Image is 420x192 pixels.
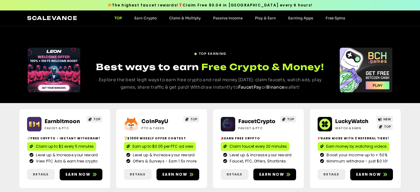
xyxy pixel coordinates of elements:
[318,136,393,141] h2: Earn more with 3 referral Tiers!
[60,169,102,180] a: Earn now
[27,169,55,180] a: Details
[128,16,163,20] a: Earn Crypto
[45,126,83,130] h2: Faucet & PTC
[162,172,187,177] span: Earn now
[124,137,127,140] img: 🏆
[207,16,249,20] a: Passive Income
[221,136,296,141] h2: Earn free crypto
[183,116,199,122] a: TOP
[92,76,328,91] p: Explore the best legit ways to earn free crypto and real money [DATE]: claim faucets, watch ads, ...
[384,124,391,129] span: TOP
[318,169,345,180] a: Details
[318,137,321,140] img: 📢
[141,126,180,130] h2: ptc & Tasks
[238,118,275,125] a: FaucetCrypto
[27,142,96,151] a: Claim up to $2 every 5 minutes
[199,51,226,56] span: TOP EARNING
[157,169,199,180] a: Earn now
[325,158,388,164] span: Minimum withdraw - just $0.10!
[28,48,80,92] div: Slides
[45,118,80,125] a: Earnbitmoon
[34,152,98,158] span: Level up & Increase your reward
[356,172,381,177] span: Earn now
[383,117,391,122] span: NEW
[325,152,387,158] span: Boost your income up to + 50%
[340,48,392,92] div: 3 / 3
[228,158,286,164] span: Faucet, PTC, Offers, Shortlinks
[229,144,287,149] span: Claim faucet every 20 minutes
[238,126,277,130] h2: Faucet & PTC
[259,172,284,177] span: Earn now
[287,117,294,122] span: TOP
[340,48,392,92] div: Slides
[131,158,196,164] span: Offers & Surveys - Earn 1.5x more
[201,61,324,73] span: Free Crypto & Money!
[33,172,49,177] span: Details
[227,172,242,177] span: Details
[131,152,195,158] span: Level up & Increase your reward
[124,169,152,180] a: Details
[266,84,284,90] a: Binance
[221,137,224,140] img: 🎉
[108,2,312,8] span: The highest faucet rewards! Claim Free $0.04 in [GEOGRAPHIC_DATA] every 6 hours!
[27,137,30,140] img: 💸
[124,136,199,141] h2: $1000 Weekly Offer contest
[108,16,128,20] a: TOP
[318,142,389,151] a: Earn money by watching videos
[377,123,393,130] a: TOP
[93,117,101,122] span: TOP
[190,117,197,122] span: TOP
[108,16,351,20] nav: Menu
[323,172,339,177] span: Details
[124,142,196,151] a: Earn up to $0.05 per PTC ad view
[228,152,291,158] span: Level up & Increase your reward
[36,144,94,149] span: Claim up to $2 every 5 minutes
[335,126,374,130] h2: Watch & Earn
[249,16,282,20] a: Play & Earn
[253,169,296,180] a: Earn now
[221,142,289,151] a: Claim faucet every 20 minutes
[221,169,248,180] a: Details
[238,84,262,90] a: FaucetPay
[280,116,296,122] a: TOP
[194,49,226,56] a: TOP EARNING
[163,16,207,20] a: Claim & Multiply
[86,116,102,122] a: TOP
[27,15,77,21] a: Scalevance
[179,3,182,7] img: 🎁
[350,169,393,180] a: Earn now
[34,158,97,164] span: View PTC Ads & earn free crypto
[108,3,112,7] img: 🔥
[326,144,387,149] span: Earn money by watching videos
[65,172,90,177] span: Earn now
[130,172,145,177] span: Details
[96,62,199,72] span: Best ways to earn
[27,136,102,141] h2: Free crypto - Instant withdraw!
[133,144,193,149] span: Earn up to $0.05 per PTC ad view
[282,16,319,20] a: Earning Apps
[319,16,351,20] a: Free Spins
[141,118,168,125] a: CoinPayU
[376,116,393,122] a: NEW
[335,118,368,125] a: LuckyWatch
